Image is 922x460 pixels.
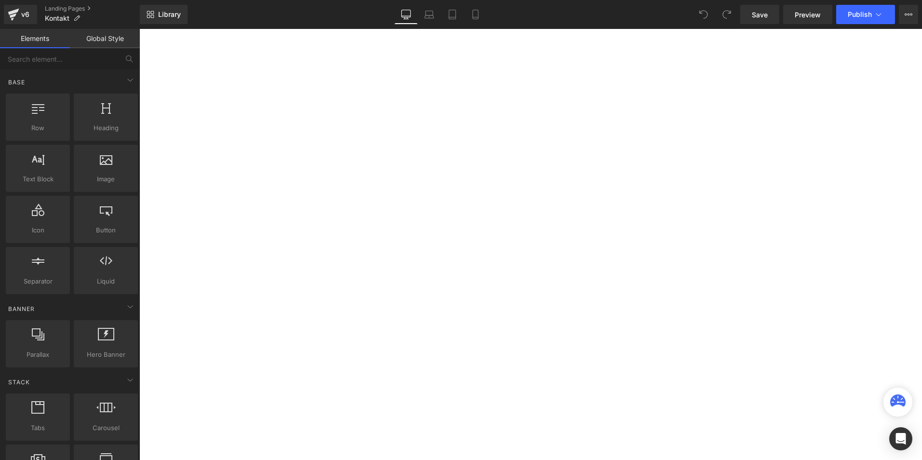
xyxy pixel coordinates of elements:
span: Save [752,10,768,20]
a: New Library [140,5,188,24]
a: Desktop [394,5,418,24]
a: Preview [783,5,832,24]
span: Tabs [9,423,67,433]
a: Tablet [441,5,464,24]
span: Separator [9,276,67,286]
a: Global Style [70,29,140,48]
a: Landing Pages [45,5,140,13]
span: Banner [7,304,36,313]
span: Preview [795,10,821,20]
span: Row [9,123,67,133]
a: v6 [4,5,37,24]
div: v6 [19,8,31,21]
span: Base [7,78,26,87]
span: Button [77,225,135,235]
span: Image [77,174,135,184]
a: Mobile [464,5,487,24]
span: Icon [9,225,67,235]
span: Stack [7,378,31,387]
button: Undo [694,5,713,24]
span: Text Block [9,174,67,184]
span: Library [158,10,181,19]
span: Hero Banner [77,350,135,360]
span: Parallax [9,350,67,360]
span: Kontakt [45,14,69,22]
div: Open Intercom Messenger [889,427,912,450]
span: Heading [77,123,135,133]
button: Publish [836,5,895,24]
span: Publish [848,11,872,18]
button: Redo [717,5,736,24]
button: More [899,5,918,24]
a: Laptop [418,5,441,24]
span: Carousel [77,423,135,433]
span: Liquid [77,276,135,286]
